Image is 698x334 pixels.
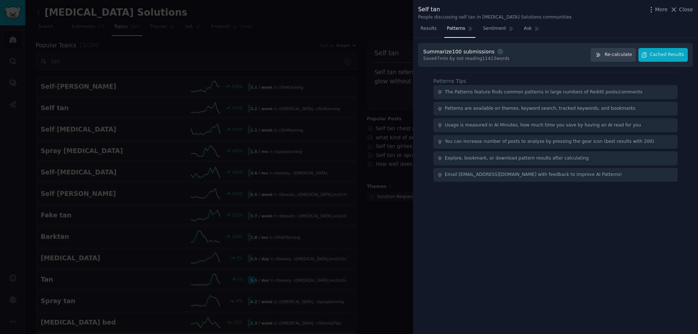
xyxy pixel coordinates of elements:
div: Summarize 100 submissions [423,48,494,56]
button: Cached Results [638,48,688,62]
div: People discussing self tan in [MEDICAL_DATA] Solutions communities [418,14,571,21]
a: Results [418,23,439,38]
button: More [647,6,668,13]
div: The Patterns feature finds common patterns in large numbers of Reddit posts/comments [445,89,643,96]
button: Close [670,6,693,13]
div: Patterns are available on themes, keyword search, tracked keywords, and bookmarks [445,105,635,112]
div: Save 47 min by not reading 11413 words [423,56,510,62]
span: Results [421,25,437,32]
span: More [655,6,668,13]
a: Sentiment [481,23,516,38]
span: Cached Results [650,52,684,58]
div: You can increase number of posts to analyze by pressing the gear icon (best results with 200) [445,138,654,145]
a: Patterns [444,23,475,38]
div: Email [EMAIL_ADDRESS][DOMAIN_NAME] with feedback to improve AI Patterns! [445,172,622,178]
a: Ask [521,23,542,38]
span: Re-calculate [605,52,632,58]
div: Usage is measured in AI Minutes, how much time you save by having an AI read for you [445,122,641,129]
label: Patterns Tips [433,78,466,84]
span: Ask [524,25,532,32]
div: Explore, bookmark, or download pattern results after calculating [445,155,589,162]
div: Self tan [418,5,571,14]
button: Re-calculate [591,48,636,62]
span: Close [679,6,693,13]
span: Sentiment [483,25,506,32]
span: Patterns [447,25,465,32]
